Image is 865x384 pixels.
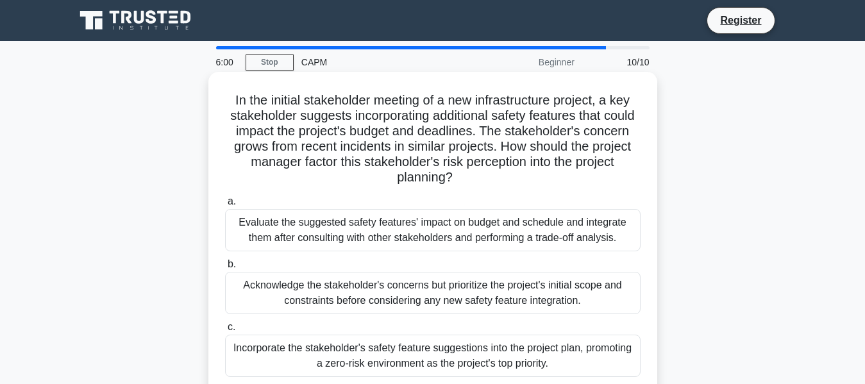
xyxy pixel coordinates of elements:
[712,12,769,28] a: Register
[228,258,236,269] span: b.
[246,54,294,71] a: Stop
[294,49,470,75] div: CAPM
[582,49,657,75] div: 10/10
[208,49,246,75] div: 6:00
[224,92,642,186] h5: In the initial stakeholder meeting of a new infrastructure project, a key stakeholder suggests in...
[225,335,641,377] div: Incorporate the stakeholder's safety feature suggestions into the project plan, promoting a zero-...
[225,209,641,251] div: Evaluate the suggested safety features' impact on budget and schedule and integrate them after co...
[225,272,641,314] div: Acknowledge the stakeholder's concerns but prioritize the project's initial scope and constraints...
[470,49,582,75] div: Beginner
[228,321,235,332] span: c.
[228,196,236,206] span: a.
